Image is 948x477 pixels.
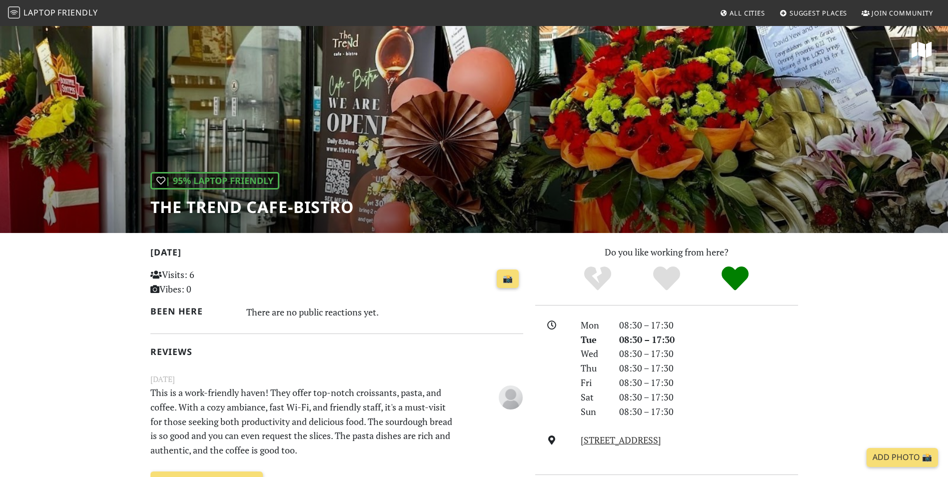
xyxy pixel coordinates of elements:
[632,265,701,292] div: Yes
[23,7,56,18] span: Laptop
[613,390,804,404] div: 08:30 – 17:30
[776,4,852,22] a: Suggest Places
[575,375,613,390] div: Fri
[730,8,765,17] span: All Cities
[150,172,279,189] div: | 95% Laptop Friendly
[246,304,523,320] div: There are no public reactions yet.
[613,361,804,375] div: 08:30 – 17:30
[563,265,632,292] div: No
[150,267,267,296] p: Visits: 6 Vibes: 0
[613,346,804,361] div: 08:30 – 17:30
[150,346,523,357] h2: Reviews
[613,375,804,390] div: 08:30 – 17:30
[613,404,804,419] div: 08:30 – 17:30
[701,265,770,292] div: Definitely!
[497,269,519,288] a: 📸
[581,434,661,446] a: [STREET_ADDRESS]
[150,306,235,316] h2: Been here
[613,318,804,332] div: 08:30 – 17:30
[499,390,523,402] span: Anonymous
[575,390,613,404] div: Sat
[8,4,98,22] a: LaptopFriendly LaptopFriendly
[150,197,354,216] h1: The Trend cafe-bistro
[872,8,933,17] span: Join Community
[716,4,769,22] a: All Cities
[575,404,613,419] div: Sun
[867,448,938,467] a: Add Photo 📸
[575,361,613,375] div: Thu
[613,332,804,347] div: 08:30 – 17:30
[575,318,613,332] div: Mon
[150,247,523,261] h2: [DATE]
[8,6,20,18] img: LaptopFriendly
[575,332,613,347] div: Tue
[790,8,848,17] span: Suggest Places
[535,245,798,259] p: Do you like working from here?
[144,373,529,385] small: [DATE]
[499,385,523,409] img: blank-535327c66bd565773addf3077783bbfce4b00ec00e9fd257753287c682c7fa38.png
[858,4,937,22] a: Join Community
[575,346,613,361] div: Wed
[144,385,465,457] p: This is a work-friendly haven! They offer top-notch croissants, pasta, and coffee. With a cozy am...
[57,7,97,18] span: Friendly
